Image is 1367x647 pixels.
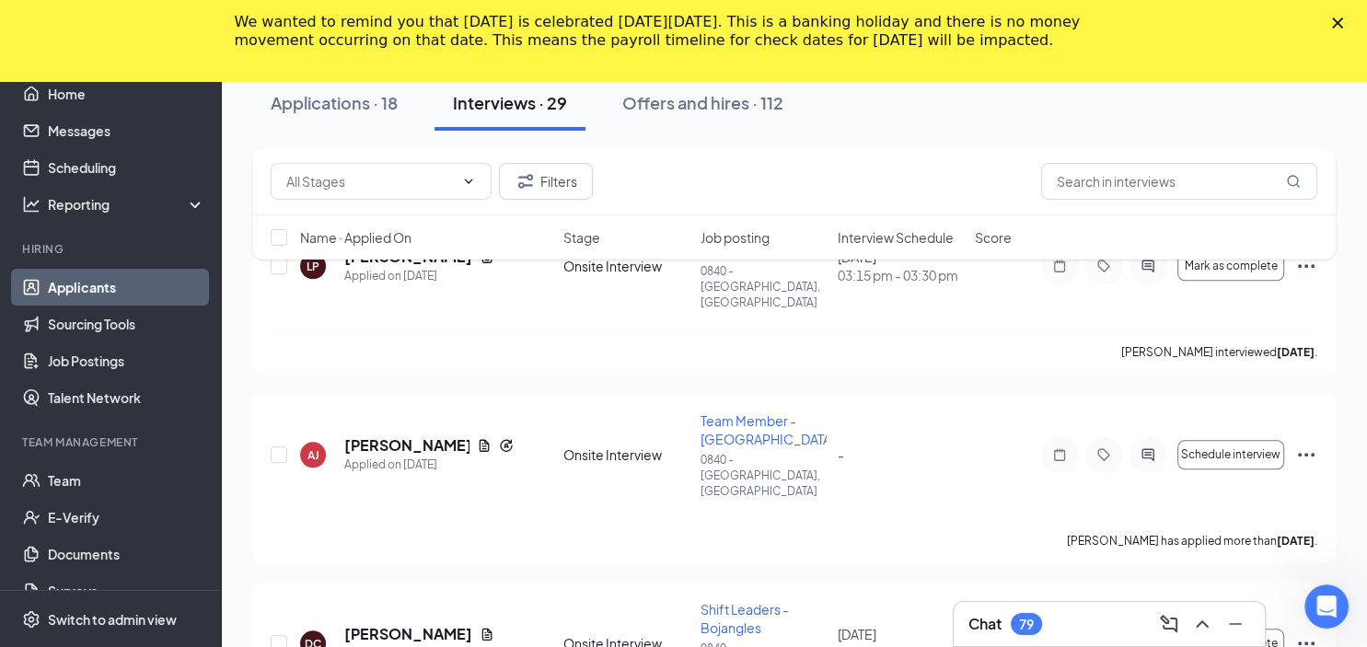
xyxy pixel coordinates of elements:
[1224,613,1246,635] svg: Minimize
[48,572,205,609] a: Surveys
[48,610,177,629] div: Switch to admin view
[344,624,472,644] h5: [PERSON_NAME]
[1121,344,1317,360] p: [PERSON_NAME] interviewed .
[344,435,469,456] h5: [PERSON_NAME]
[22,195,41,214] svg: Analysis
[22,434,202,450] div: Team Management
[453,91,567,114] div: Interviews · 29
[477,438,492,453] svg: Document
[271,91,398,114] div: Applications · 18
[1137,447,1159,462] svg: ActiveChat
[701,601,789,636] span: Shift Leaders - Bojangles
[344,456,514,474] div: Applied on [DATE]
[975,228,1012,247] span: Score
[48,75,205,112] a: Home
[1295,444,1317,466] svg: Ellipses
[1332,17,1350,28] div: Close
[563,228,600,247] span: Stage
[22,241,202,257] div: Hiring
[48,379,205,416] a: Talent Network
[48,195,206,214] div: Reporting
[968,614,1002,634] h3: Chat
[300,228,411,247] span: Name · Applied On
[307,447,319,463] div: AJ
[48,536,205,572] a: Documents
[48,112,205,149] a: Messages
[48,269,205,306] a: Applicants
[1041,163,1317,200] input: Search in interviews
[48,306,205,342] a: Sourcing Tools
[701,452,827,499] p: 0840 - [GEOGRAPHIC_DATA], [GEOGRAPHIC_DATA]
[1019,617,1034,632] div: 79
[1181,448,1280,461] span: Schedule interview
[48,342,205,379] a: Job Postings
[701,412,835,447] span: Team Member - [GEOGRAPHIC_DATA]
[701,228,770,247] span: Job posting
[515,170,537,192] svg: Filter
[1154,609,1184,639] button: ComposeMessage
[1048,447,1071,462] svg: Note
[480,627,494,641] svg: Document
[48,149,205,186] a: Scheduling
[461,174,476,189] svg: ChevronDown
[235,13,1104,50] div: We wanted to remind you that [DATE] is celebrated [DATE][DATE]. This is a banking holiday and the...
[563,445,689,464] div: Onsite Interview
[1177,440,1284,469] button: Schedule interview
[22,610,41,629] svg: Settings
[1158,613,1180,635] svg: ComposeMessage
[1187,609,1217,639] button: ChevronUp
[286,171,454,191] input: All Stages
[499,438,514,453] svg: Reapply
[838,446,844,463] span: -
[1286,174,1301,189] svg: MagnifyingGlass
[701,263,827,310] p: 0840 - [GEOGRAPHIC_DATA], [GEOGRAPHIC_DATA]
[1191,613,1213,635] svg: ChevronUp
[838,228,954,247] span: Interview Schedule
[1221,609,1250,639] button: Minimize
[1277,534,1315,548] b: [DATE]
[1304,584,1349,629] iframe: Intercom live chat
[499,163,593,200] button: Filter Filters
[48,499,205,536] a: E-Verify
[622,91,783,114] div: Offers and hires · 112
[1067,533,1317,549] p: [PERSON_NAME] has applied more than .
[48,462,205,499] a: Team
[1093,447,1115,462] svg: Tag
[1277,345,1315,359] b: [DATE]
